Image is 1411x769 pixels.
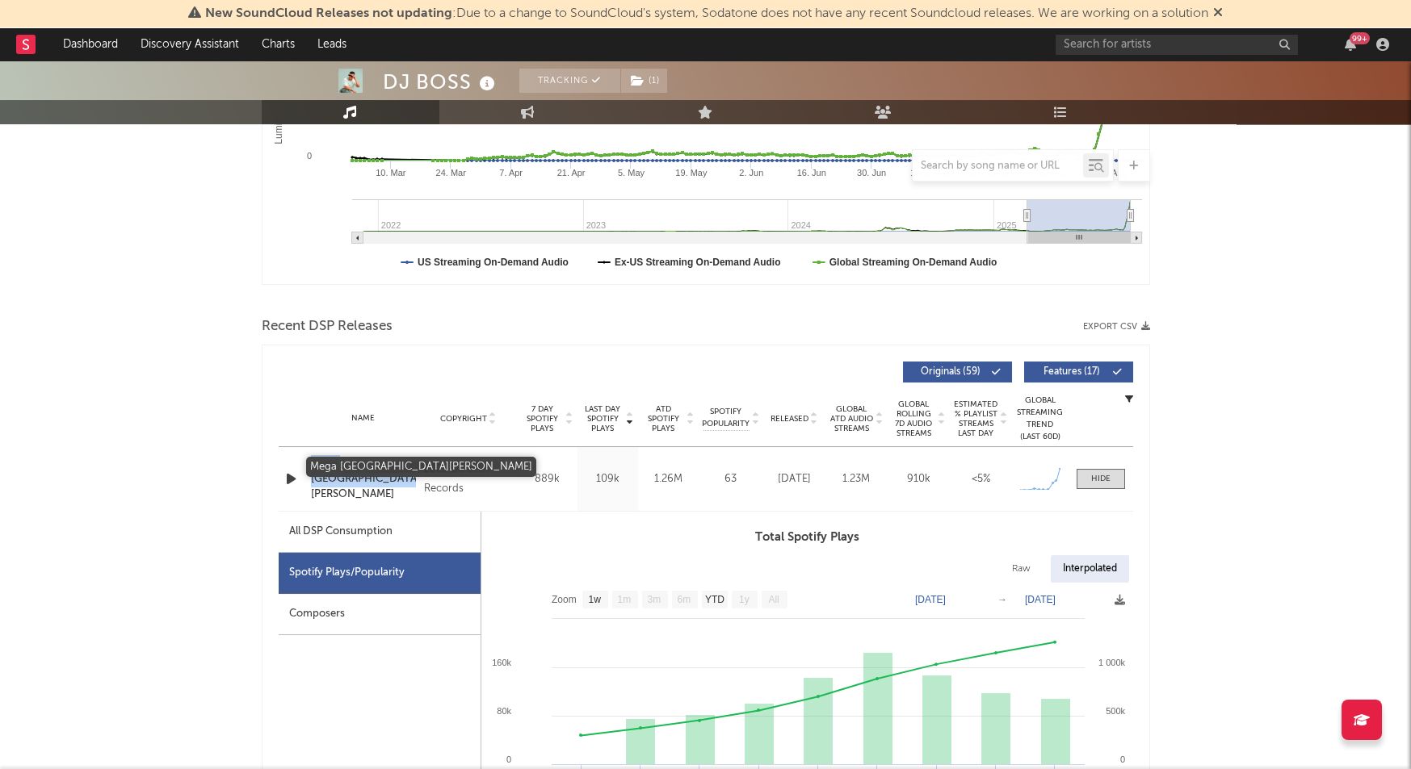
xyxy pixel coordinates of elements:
[703,471,759,487] div: 63
[588,594,601,605] text: 1w
[1213,7,1223,20] span: Dismiss
[279,553,481,594] div: Spotify Plays/Popularity
[829,404,874,433] span: Global ATD Audio Streams
[1345,38,1356,51] button: 99+
[1035,367,1109,377] span: Features ( 17 )
[704,594,724,605] text: YTD
[913,367,988,377] span: Originals ( 59 )
[702,406,750,430] span: Spotify Popularity
[311,455,417,503] a: Mega [GEOGRAPHIC_DATA][PERSON_NAME]
[506,754,510,764] text: 0
[582,404,624,433] span: Last Day Spotify Plays
[1106,706,1125,716] text: 500k
[383,69,499,95] div: DJ BOSS
[1000,555,1043,583] div: Raw
[771,414,808,424] span: Released
[279,512,481,553] div: All DSP Consumption
[306,28,358,61] a: Leads
[418,257,569,268] text: US Streaming On-Demand Audio
[481,528,1133,547] h3: Total Spotify Plays
[915,594,946,605] text: [DATE]
[552,594,577,605] text: Zoom
[767,471,821,487] div: [DATE]
[614,257,780,268] text: Ex-US Streaming On-Demand Audio
[768,594,779,605] text: All
[1016,395,1065,443] div: Global Streaming Trend (Last 60D)
[205,7,1208,20] span: : Due to a change to SoundCloud's system, Sodatone does not have any recent Soundcloud releases. ...
[279,594,481,635] div: Composers
[440,414,487,424] span: Copyright
[289,522,393,541] div: All DSP Consumption
[829,257,997,268] text: Global Streaming On-Demand Audio
[954,399,998,438] span: Estimated % Playlist Streams Last Day
[272,41,283,144] text: Luminate Daily Streams
[492,658,511,667] text: 160k
[954,471,1008,487] div: <5%
[1051,555,1129,583] div: Interpolated
[892,399,936,438] span: Global Rolling 7D Audio Streams
[642,471,695,487] div: 1.26M
[129,28,250,61] a: Discovery Assistant
[1098,658,1125,667] text: 1 000k
[620,69,668,93] span: ( 1 )
[311,412,417,424] div: Name
[1024,362,1133,382] button: Features(17)
[205,7,452,20] span: New SoundCloud Releases not updating
[677,594,691,605] text: 6m
[903,362,1012,382] button: Originals(59)
[497,706,511,716] text: 80k
[739,594,750,605] text: 1y
[424,460,512,499] div: 2025 DJ Boss Records
[997,594,1007,605] text: →
[519,69,620,93] button: Tracking
[647,594,661,605] text: 3m
[262,317,393,336] span: Recent DSP Releases
[521,471,573,487] div: 889k
[892,471,946,487] div: 910k
[1350,32,1370,44] div: 99 +
[829,471,884,487] div: 1.23M
[1119,754,1124,764] text: 0
[1025,594,1056,605] text: [DATE]
[250,28,306,61] a: Charts
[621,69,667,93] button: (1)
[582,471,634,487] div: 109k
[521,404,564,433] span: 7 Day Spotify Plays
[1083,322,1150,332] button: Export CSV
[1056,35,1298,55] input: Search for artists
[617,594,631,605] text: 1m
[52,28,129,61] a: Dashboard
[913,160,1083,173] input: Search by song name or URL
[642,404,685,433] span: ATD Spotify Plays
